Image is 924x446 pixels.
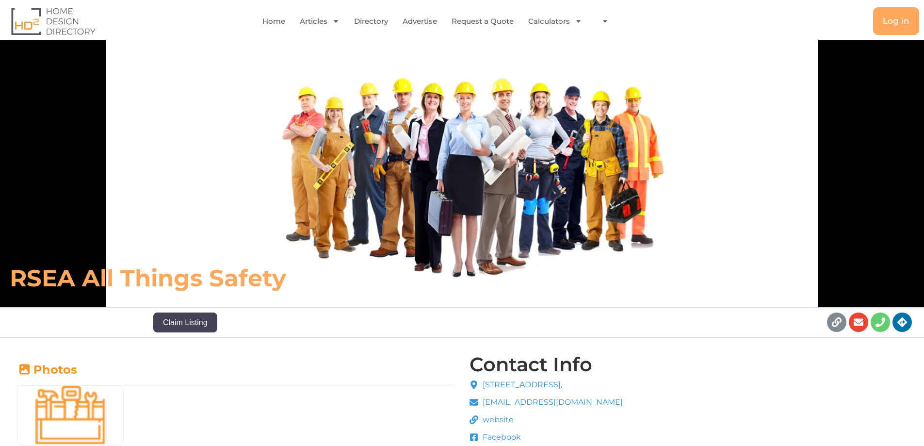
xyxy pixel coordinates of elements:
img: Builders [17,386,123,445]
button: Claim Listing [153,313,217,332]
span: Log in [883,17,909,25]
span: website [480,414,514,426]
a: Advertise [403,10,437,33]
span: Facebook [480,431,521,443]
h6: RSEA All Things Safety [10,264,642,293]
a: Log in [873,7,919,35]
nav: Menu [188,10,691,33]
a: Request a Quote [452,10,514,33]
span: [STREET_ADDRESS], [480,379,562,391]
a: Calculators [528,10,582,33]
a: website [470,414,623,426]
h4: Contact Info [470,355,592,374]
a: Directory [354,10,388,33]
a: Photos [17,363,77,377]
a: Home [262,10,285,33]
span: [EMAIL_ADDRESS][DOMAIN_NAME] [480,396,623,408]
a: [EMAIL_ADDRESS][DOMAIN_NAME] [470,396,623,408]
a: Articles [300,10,340,33]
